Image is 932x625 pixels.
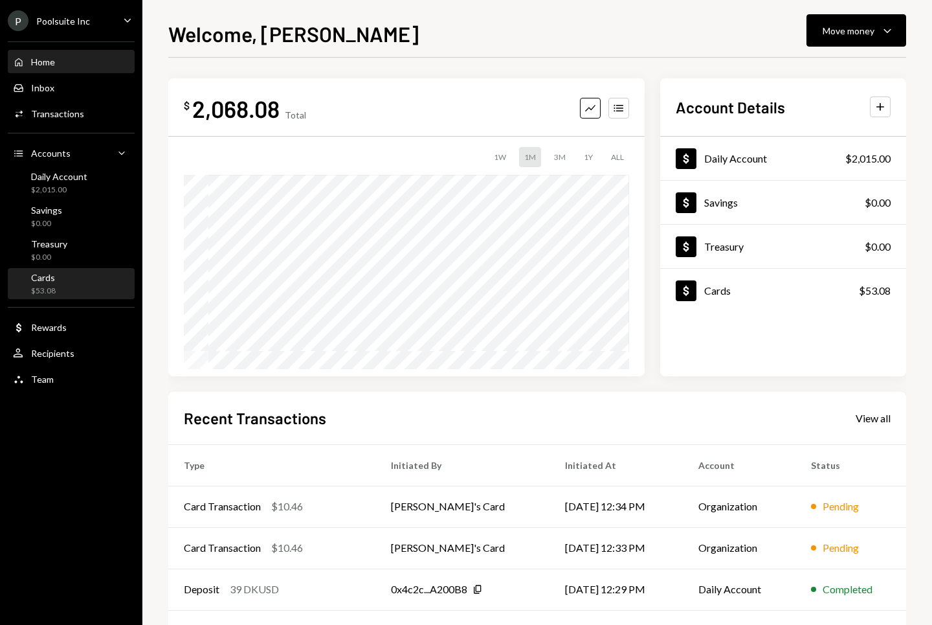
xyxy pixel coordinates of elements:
[8,50,135,73] a: Home
[579,147,598,167] div: 1Y
[31,218,62,229] div: $0.00
[31,148,71,159] div: Accounts
[8,167,135,198] a: Daily Account$2,015.00
[31,322,67,333] div: Rewards
[704,240,744,253] div: Treasury
[676,97,785,118] h2: Account Details
[375,486,549,527] td: [PERSON_NAME]'s Card
[285,109,306,120] div: Total
[489,147,511,167] div: 1W
[168,21,419,47] h1: Welcome, [PERSON_NAME]
[823,582,872,597] div: Completed
[184,540,261,556] div: Card Transaction
[271,499,303,514] div: $10.46
[31,171,87,182] div: Daily Account
[549,444,683,486] th: Initiated At
[192,94,280,123] div: 2,068.08
[184,99,190,112] div: $
[168,444,375,486] th: Type
[8,201,135,232] a: Savings$0.00
[606,147,629,167] div: ALL
[31,286,56,297] div: $53.08
[823,499,859,514] div: Pending
[519,147,541,167] div: 1M
[683,569,795,610] td: Daily Account
[31,185,87,196] div: $2,015.00
[823,540,859,556] div: Pending
[391,582,467,597] div: 0x4c2c...A200B8
[704,284,731,297] div: Cards
[184,582,219,597] div: Deposit
[184,407,326,429] h2: Recent Transactions
[31,252,67,263] div: $0.00
[660,269,906,312] a: Cards$53.08
[865,239,891,255] div: $0.00
[823,24,874,38] div: Move money
[549,486,683,527] td: [DATE] 12:34 PM
[36,16,90,27] div: Poolsuite Inc
[660,181,906,224] a: Savings$0.00
[8,10,28,31] div: P
[660,137,906,180] a: Daily Account$2,015.00
[8,234,135,266] a: Treasury$0.00
[31,82,54,93] div: Inbox
[865,195,891,210] div: $0.00
[704,152,767,165] div: Daily Account
[230,582,279,597] div: 39 DKUSD
[8,76,135,99] a: Inbox
[8,141,135,165] a: Accounts
[795,444,906,486] th: Status
[549,527,683,569] td: [DATE] 12:33 PM
[8,367,135,391] a: Team
[375,444,549,486] th: Initiated By
[31,272,56,283] div: Cards
[856,412,891,425] div: View all
[549,569,683,610] td: [DATE] 12:29 PM
[859,283,891,299] div: $53.08
[31,56,55,67] div: Home
[806,14,906,47] button: Move money
[660,225,906,268] a: Treasury$0.00
[683,527,795,569] td: Organization
[683,486,795,527] td: Organization
[8,268,135,299] a: Cards$53.08
[31,108,84,119] div: Transactions
[375,527,549,569] td: [PERSON_NAME]'s Card
[31,374,54,385] div: Team
[845,151,891,166] div: $2,015.00
[31,238,67,249] div: Treasury
[856,411,891,425] a: View all
[271,540,303,556] div: $10.46
[31,348,74,359] div: Recipients
[704,196,738,209] div: Savings
[549,147,571,167] div: 3M
[8,315,135,339] a: Rewards
[683,444,795,486] th: Account
[8,102,135,125] a: Transactions
[31,205,62,216] div: Savings
[8,341,135,365] a: Recipients
[184,499,261,514] div: Card Transaction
